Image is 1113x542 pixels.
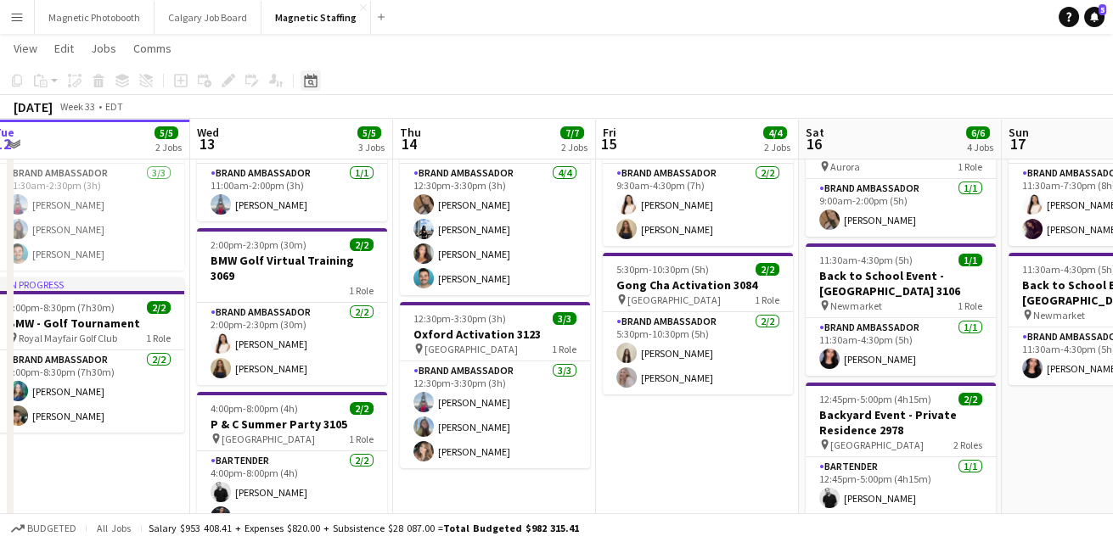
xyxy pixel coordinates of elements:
span: Fri [603,125,616,140]
span: 4/4 [763,126,787,139]
h3: P & C Summer Party 3105 [197,416,387,432]
span: 2/2 [147,301,171,314]
app-job-card: 9:30am-4:30pm (7h)2/2BMW - Golf Tournament 3069 [GEOGRAPHIC_DATA]1 RoleBrand Ambassador2/29:30am-... [603,104,793,246]
span: 1 Role [146,332,171,344]
span: Newmarket [1033,309,1085,321]
app-card-role: Brand Ambassador4/412:30pm-3:30pm (3h)[PERSON_NAME][PERSON_NAME][PERSON_NAME][PERSON_NAME] [400,164,590,295]
span: View [14,41,37,56]
span: 14 [397,134,421,154]
a: Edit [48,37,81,59]
span: Wed [197,125,219,140]
span: 1 Role [958,299,982,312]
span: 13 [194,134,219,154]
button: Budgeted [8,519,79,538]
span: 2/2 [350,402,374,415]
app-card-role: Brand Ambassador2/22:00pm-2:30pm (30m)[PERSON_NAME][PERSON_NAME] [197,303,387,385]
span: Thu [400,125,421,140]
app-job-card: 4:00pm-8:00pm (4h)2/2P & C Summer Party 3105 [GEOGRAPHIC_DATA]1 RoleBartender2/24:00pm-8:00pm (4h... [197,392,387,534]
span: 12:45pm-5:00pm (4h15m) [819,393,931,405]
div: 2 Jobs [764,141,790,154]
div: 2 Jobs [561,141,587,154]
app-job-card: 2:00pm-2:30pm (30m)2/2BMW Golf Virtual Training 30691 RoleBrand Ambassador2/22:00pm-2:30pm (30m)[... [197,228,387,385]
span: Week 33 [56,100,98,113]
div: 4 Jobs [967,141,993,154]
app-job-card: 11:30am-4:30pm (5h)1/1Back to School Event - [GEOGRAPHIC_DATA] 3106 Newmarket1 RoleBrand Ambassad... [806,243,996,376]
div: 2 Jobs [155,141,182,154]
div: EDT [105,100,123,113]
span: 4:00pm-8:00pm (4h) [211,402,298,415]
h3: Oxford Activation 3123 [400,327,590,342]
div: 12:30pm-3:30pm (3h)3/3Oxford Activation 3123 [GEOGRAPHIC_DATA]1 RoleBrand Ambassador3/312:30pm-3:... [400,302,590,468]
span: 5/5 [155,126,178,139]
span: 17 [1006,134,1029,154]
div: Salary $953 408.41 + Expenses $820.00 + Subsistence $28 087.00 = [149,522,579,534]
app-card-role: Brand Ambassador1/19:00am-2:00pm (5h)[PERSON_NAME] [806,179,996,237]
span: 1 Role [552,343,576,355]
span: 1:00pm-8:30pm (7h30m) [8,301,115,314]
a: 5 [1084,7,1105,27]
a: View [7,37,44,59]
app-card-role: Brand Ambassador3/312:30pm-3:30pm (3h)[PERSON_NAME][PERSON_NAME][PERSON_NAME] [400,361,590,468]
span: Budgeted [27,522,76,534]
span: [GEOGRAPHIC_DATA] [830,439,924,451]
div: [DATE] [14,98,53,115]
span: 1 Role [755,293,779,306]
span: 5:30pm-10:30pm (5h) [616,263,709,276]
a: Jobs [84,37,123,59]
app-card-role: Bartender2/24:00pm-8:00pm (4h)[PERSON_NAME][PERSON_NAME] [197,451,387,534]
app-job-card: 9:00am-2:00pm (5h)1/1Kids Birthday Party - [GEOGRAPHIC_DATA] Aurora1 RoleBrand Ambassador1/19:00a... [806,104,996,237]
span: 2/2 [350,238,374,251]
span: 3/3 [553,312,576,325]
span: 16 [803,134,824,154]
span: All jobs [93,522,134,534]
span: Edit [54,41,74,56]
app-card-role: Brand Ambassador2/29:30am-4:30pm (7h)[PERSON_NAME][PERSON_NAME] [603,164,793,246]
span: 12:30pm-3:30pm (3h) [413,312,506,325]
span: 2 Roles [953,439,982,451]
app-card-role: Brand Ambassador1/111:30am-4:30pm (5h)[PERSON_NAME] [806,318,996,376]
span: [GEOGRAPHIC_DATA] [424,343,518,355]
span: 5/5 [357,126,381,139]
div: 3 Jobs [358,141,385,154]
h3: Back to School Event - [GEOGRAPHIC_DATA] 3106 [806,268,996,299]
span: [GEOGRAPHIC_DATA] [627,293,721,306]
span: Sun [1009,125,1029,140]
h3: Gong Cha Activation 3084 [603,277,793,293]
h3: BMW Golf Virtual Training 3069 [197,253,387,283]
span: 15 [600,134,616,154]
span: Royal Mayfair Golf Club [19,332,117,344]
app-job-card: 12:30pm-3:30pm (3h)4/4Oxford Activation 3123 [GEOGRAPHIC_DATA]1 RoleBrand Ambassador4/412:30pm-3:... [400,104,590,295]
h3: Backyard Event - Private Residence 2978 [806,407,996,438]
button: Magnetic Staffing [261,1,371,34]
app-job-card: 11:00am-2:00pm (3h)1/1Oxford Activation 3127 [GEOGRAPHIC_DATA]1 RoleBrand Ambassador1/111:00am-2:... [197,104,387,221]
app-card-role: Brand Ambassador1/111:00am-2:00pm (3h)[PERSON_NAME] [197,164,387,221]
span: 1 Role [958,160,982,173]
span: Total Budgeted $982 315.41 [443,522,579,534]
app-job-card: 5:30pm-10:30pm (5h)2/2Gong Cha Activation 3084 [GEOGRAPHIC_DATA]1 RoleBrand Ambassador2/25:30pm-1... [603,253,793,394]
span: [GEOGRAPHIC_DATA] [222,433,315,445]
span: 5 [1099,4,1106,15]
button: Magnetic Photobooth [35,1,155,34]
span: 2:00pm-2:30pm (30m) [211,238,306,251]
span: 2/2 [958,393,982,405]
span: Newmarket [830,299,882,312]
span: Jobs [91,41,116,56]
span: 2/2 [756,263,779,276]
span: 1/1 [958,254,982,266]
app-card-role: Brand Ambassador2/25:30pm-10:30pm (5h)[PERSON_NAME][PERSON_NAME] [603,312,793,394]
span: 1 Role [349,433,374,445]
a: Comms [126,37,178,59]
span: 11:30am-4:30pm (5h) [819,254,913,266]
button: Calgary Job Board [155,1,261,34]
span: Aurora [830,160,860,173]
span: Sat [806,125,824,140]
span: 7/7 [560,126,584,139]
span: 6/6 [966,126,990,139]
